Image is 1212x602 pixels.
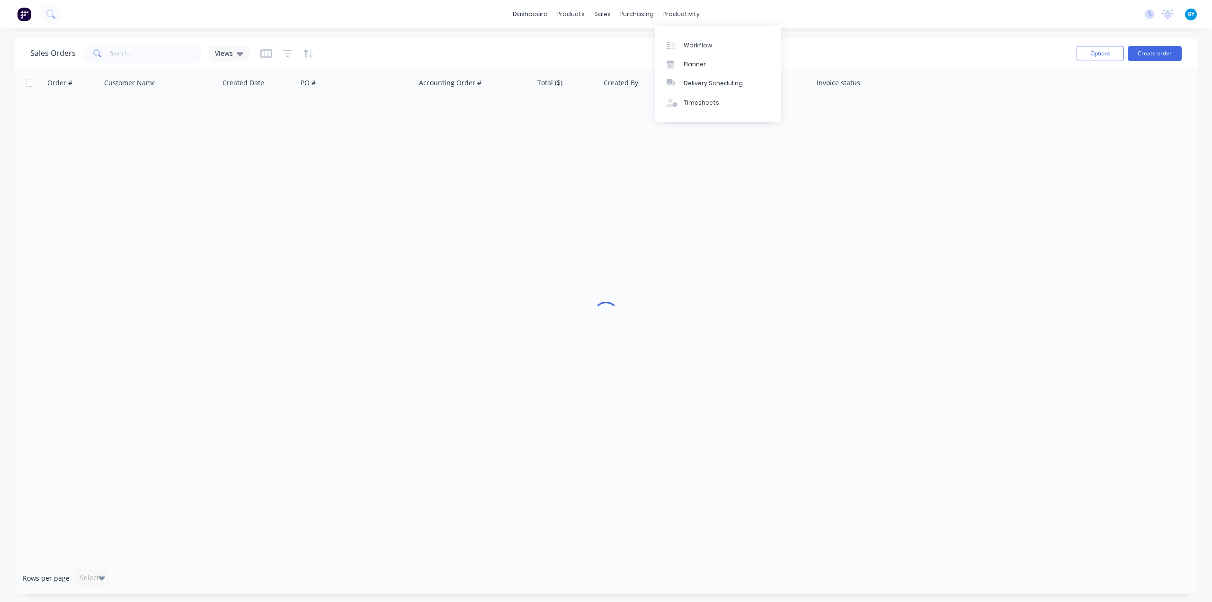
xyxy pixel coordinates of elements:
[1077,46,1124,61] button: Options
[215,48,233,58] span: Views
[508,7,553,21] a: dashboard
[655,93,781,112] a: Timesheets
[817,78,860,88] div: Invoice status
[1128,46,1182,61] button: Create order
[1187,10,1194,18] span: BY
[615,7,659,21] div: purchasing
[110,44,202,63] input: Search...
[604,78,638,88] div: Created By
[80,573,105,583] div: Select...
[684,60,706,69] div: Planner
[537,78,562,88] div: Total ($)
[684,79,743,88] div: Delivery Scheduling
[104,78,156,88] div: Customer Name
[30,49,76,58] h1: Sales Orders
[655,74,781,93] a: Delivery Scheduling
[684,41,712,50] div: Workflow
[301,78,316,88] div: PO #
[589,7,615,21] div: sales
[419,78,481,88] div: Accounting Order #
[47,78,72,88] div: Order #
[659,7,704,21] div: productivity
[684,99,719,107] div: Timesheets
[23,574,70,583] span: Rows per page
[17,7,31,21] img: Factory
[655,36,781,54] a: Workflow
[553,7,589,21] div: products
[223,78,264,88] div: Created Date
[655,55,781,74] a: Planner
